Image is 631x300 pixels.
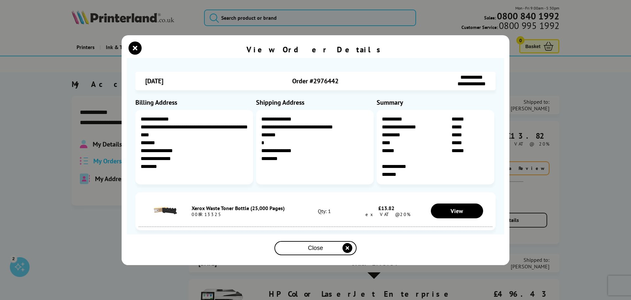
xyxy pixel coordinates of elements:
span: View [451,207,463,215]
div: View Order Details [246,44,385,55]
div: Qty: 1 [298,208,351,214]
div: Billing Address [135,98,254,107]
img: Xerox Waste Toner Bottle (25,000 Pages) [154,199,177,222]
span: [DATE] [145,77,163,85]
span: £13.82 [378,205,394,211]
div: Xerox Waste Toner Bottle (25,000 Pages) [192,205,298,211]
span: ex VAT @20% [362,211,410,217]
span: Close [308,245,323,252]
button: close modal [130,43,140,53]
a: View [431,204,483,218]
div: Summary [377,98,496,107]
div: 008R13325 [192,211,298,217]
div: Shipping Address [256,98,375,107]
button: close modal [274,241,357,255]
span: Order #2976442 [292,77,339,85]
